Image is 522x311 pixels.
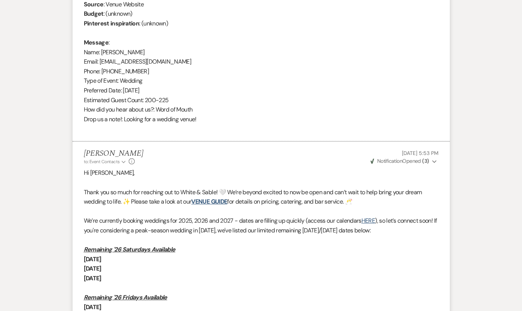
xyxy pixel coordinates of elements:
span: [DATE] 5:53 PM [402,150,438,156]
button: to: Event Contacts [84,158,127,165]
b: Message [84,39,109,46]
strong: [DATE] [84,265,101,272]
strong: [DATE] [84,303,101,311]
a: HERE [361,217,375,225]
p: We’re currently booking weddings for 2025, 2026 and 2027 - dates are filling up quickly (access o... [84,216,439,235]
strong: ( 3 ) [422,158,429,164]
span: to: Event Contacts [84,159,120,165]
h5: [PERSON_NAME] [84,149,143,158]
u: Remaining '26 Saturdays Available [84,246,175,253]
span: Hi [PERSON_NAME], [84,169,135,177]
b: Source [84,0,104,8]
span: Opened [370,158,429,164]
p: Thank you so much for reaching out to White & Sable! 🤍 We’re beyond excited to now be open and ca... [84,187,439,207]
span: Notification [377,158,402,164]
u: Remaining '26 Fridays Available [84,293,167,301]
b: Pinterest inspiration [84,19,140,27]
strong: [DATE] [84,274,101,282]
a: VENUE GUIDE [191,198,227,205]
b: Budget [84,10,104,18]
button: NotificationOpened (3) [369,157,439,165]
strong: [DATE] [84,255,101,263]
